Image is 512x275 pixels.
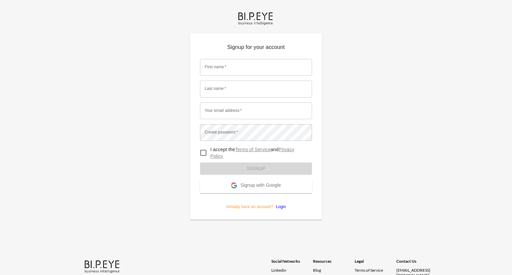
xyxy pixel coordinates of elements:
[237,11,275,26] img: bipeye-logo
[273,204,286,209] a: Login
[200,43,312,54] p: Signup for your account
[313,268,321,273] a: Blog
[235,147,271,152] a: Terms of Service
[240,182,281,189] span: Signup with Google
[200,193,312,210] p: Already have an account?
[83,259,122,274] img: bipeye-logo
[271,268,313,273] a: Linkedin
[355,268,394,273] a: Terms of Service
[313,259,355,268] div: Resources
[210,146,307,159] p: I accept the and
[396,259,438,268] div: Contact Us
[355,259,396,268] div: Legal
[271,259,313,268] div: Social Networks
[200,179,312,193] button: Signup with Google
[271,268,286,273] span: Linkedin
